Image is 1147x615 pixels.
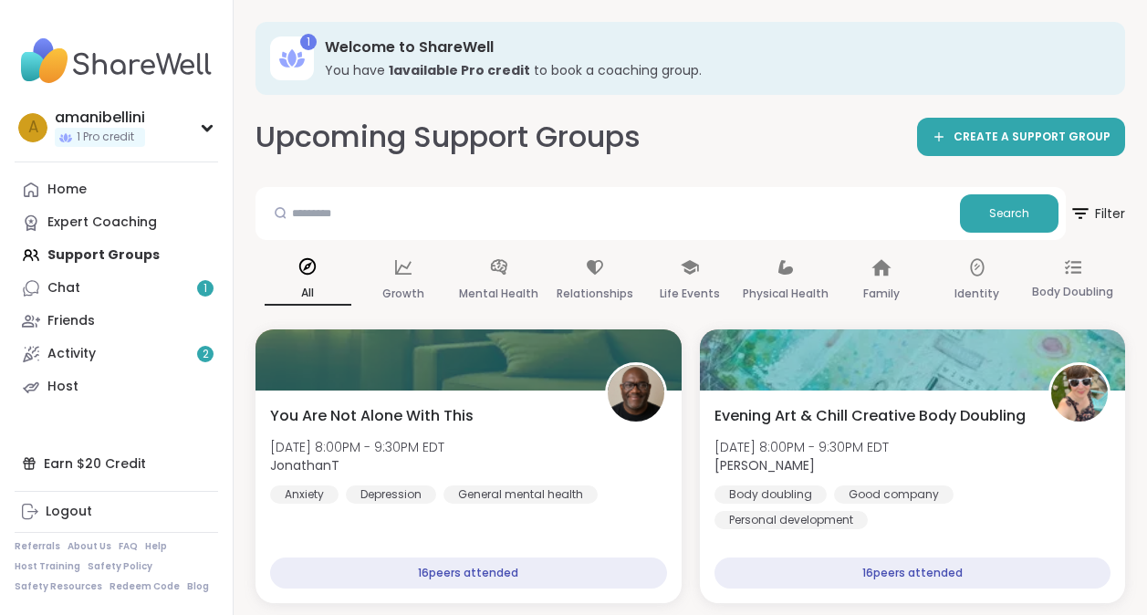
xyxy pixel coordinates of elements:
[325,61,1100,79] h3: You have to book a coaching group.
[714,405,1026,427] span: Evening Art & Chill Creative Body Doubling
[28,116,38,140] span: a
[77,130,134,145] span: 1 Pro credit
[47,214,157,232] div: Expert Coaching
[88,560,152,573] a: Safety Policy
[109,580,180,593] a: Redeem Code
[15,305,218,338] a: Friends
[47,181,87,199] div: Home
[15,338,218,370] a: Activity2
[714,485,827,504] div: Body doubling
[187,580,209,593] a: Blog
[119,540,138,553] a: FAQ
[15,447,218,480] div: Earn $20 Credit
[46,503,92,521] div: Logout
[55,108,145,128] div: amanibellini
[608,365,664,422] img: JonathanT
[714,511,868,529] div: Personal development
[714,438,889,456] span: [DATE] 8:00PM - 9:30PM EDT
[15,173,218,206] a: Home
[954,130,1111,145] span: CREATE A SUPPORT GROUP
[917,118,1125,156] a: CREATE A SUPPORT GROUP
[270,438,444,456] span: [DATE] 8:00PM - 9:30PM EDT
[960,194,1058,233] button: Search
[15,540,60,553] a: Referrals
[1051,365,1108,422] img: Adrienne_QueenOfTheDawn
[265,282,351,306] p: All
[15,560,80,573] a: Host Training
[255,117,641,158] h2: Upcoming Support Groups
[47,345,96,363] div: Activity
[1032,281,1113,303] p: Body Doubling
[270,558,667,589] div: 16 peers attended
[382,283,424,305] p: Growth
[203,281,207,297] span: 1
[15,370,218,403] a: Host
[47,312,95,330] div: Friends
[15,29,218,93] img: ShareWell Nav Logo
[443,485,598,504] div: General mental health
[203,347,209,362] span: 2
[714,456,815,474] b: [PERSON_NAME]
[15,495,218,528] a: Logout
[68,540,111,553] a: About Us
[989,205,1029,222] span: Search
[459,283,538,305] p: Mental Health
[834,485,954,504] div: Good company
[660,283,720,305] p: Life Events
[1069,192,1125,235] span: Filter
[1069,187,1125,240] button: Filter
[954,283,999,305] p: Identity
[346,485,436,504] div: Depression
[557,283,633,305] p: Relationships
[47,279,80,297] div: Chat
[389,61,530,79] b: 1 available Pro credit
[270,405,474,427] span: You Are Not Alone With This
[270,485,339,504] div: Anxiety
[863,283,900,305] p: Family
[300,34,317,50] div: 1
[145,540,167,553] a: Help
[714,558,1111,589] div: 16 peers attended
[15,206,218,239] a: Expert Coaching
[325,37,1100,57] h3: Welcome to ShareWell
[15,580,102,593] a: Safety Resources
[270,456,339,474] b: JonathanT
[47,378,78,396] div: Host
[15,272,218,305] a: Chat1
[743,283,829,305] p: Physical Health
